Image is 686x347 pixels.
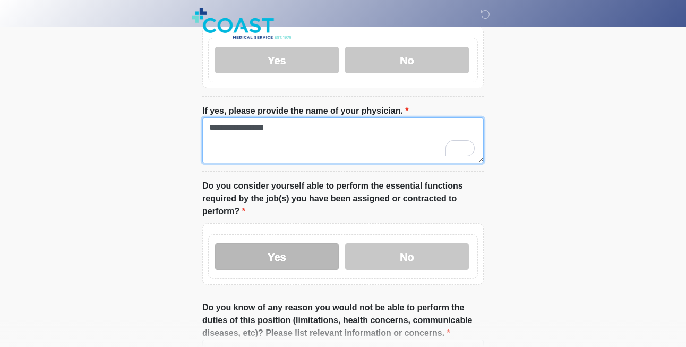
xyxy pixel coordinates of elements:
label: No [345,47,469,73]
label: If yes, please provide the name of your physician. [202,105,409,117]
label: No [345,243,469,270]
label: Do you consider yourself able to perform the essential functions required by the job(s) you have ... [202,180,484,218]
img: Coast Medical Service Logo [192,8,291,39]
label: Yes [215,47,339,73]
label: Yes [215,243,339,270]
label: Do you know of any reason you would not be able to perform the duties of this position (limitatio... [202,301,484,340]
textarea: To enrich screen reader interactions, please activate Accessibility in Grammarly extension settings [202,117,484,163]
